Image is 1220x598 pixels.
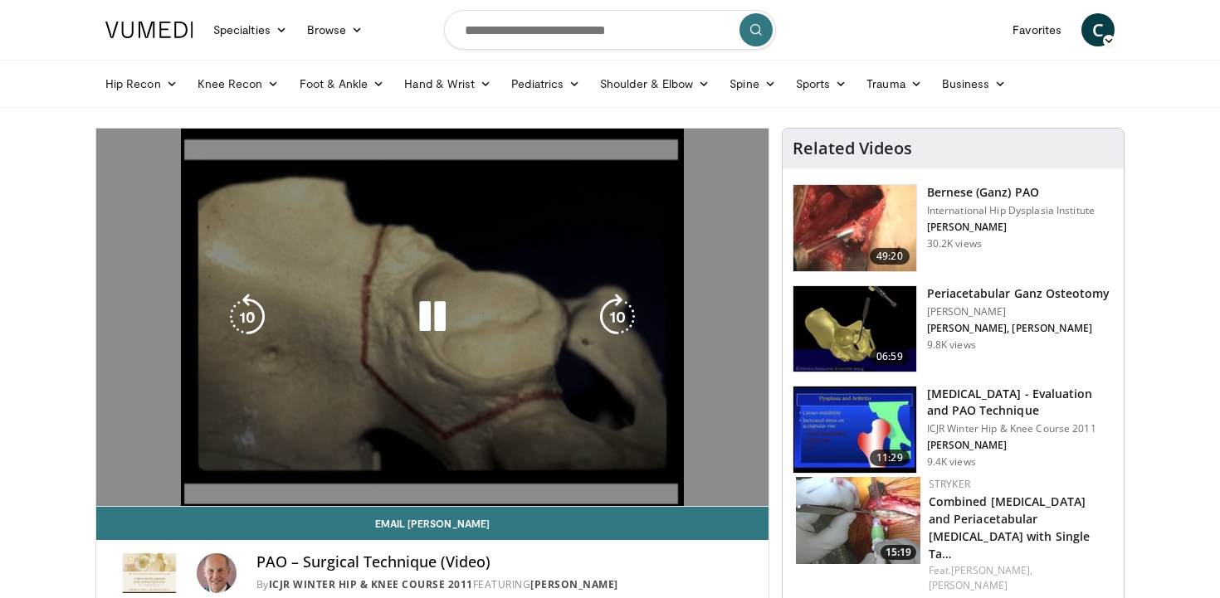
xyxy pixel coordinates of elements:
a: C [1081,13,1115,46]
video-js: Video Player [96,129,769,507]
a: 11:29 [MEDICAL_DATA] - Evaluation and PAO Technique ICJR Winter Hip & Knee Course 2011 [PERSON_NA... [793,386,1114,474]
a: Knee Recon [188,67,290,100]
a: Browse [297,13,373,46]
h3: Periacetabular Ganz Osteotomy [927,285,1110,302]
span: 49:20 [870,248,910,265]
a: Trauma [856,67,932,100]
a: 06:59 Periacetabular Ganz Osteotomy [PERSON_NAME] [PERSON_NAME], [PERSON_NAME] 9.8K views [793,285,1114,373]
img: 297930_0000_1.png.150x105_q85_crop-smart_upscale.jpg [793,387,916,473]
h3: [MEDICAL_DATA] - Evaluation and PAO Technique [927,386,1114,419]
p: 30.2K views [927,237,982,250]
img: VuMedi Logo [105,22,193,38]
img: 57874994-f324-4126-a1d1-641caa1ad672.150x105_q85_crop-smart_upscale.jpg [796,477,920,564]
a: Foot & Ankle [290,67,395,100]
a: Email [PERSON_NAME] [96,507,769,540]
a: Combined [MEDICAL_DATA] and Periacetabular [MEDICAL_DATA] with Single Ta… [929,493,1091,562]
p: ICJR Winter Hip & Knee Course 2011 [927,422,1114,435]
p: [PERSON_NAME] [927,221,1095,234]
h4: Related Videos [793,139,912,158]
img: Clohisy_PAO_1.png.150x105_q85_crop-smart_upscale.jpg [793,185,916,271]
span: 11:29 [870,450,910,466]
a: Shoulder & Elbow [590,67,720,100]
p: International Hip Dysplasia Institute [927,204,1095,217]
span: 06:59 [870,348,910,365]
span: 15:19 [881,545,916,560]
a: Hip Recon [95,67,188,100]
img: Avatar [197,553,237,593]
img: db605aaa-8f3e-4b74-9e59-83a35179dada.150x105_q85_crop-smart_upscale.jpg [793,286,916,372]
a: [PERSON_NAME] [929,578,1008,592]
p: [PERSON_NAME] [927,305,1110,318]
a: [PERSON_NAME], [951,563,1032,577]
a: 15:19 [796,477,920,564]
input: Search topics, interventions [444,10,776,50]
a: Business [932,67,1017,100]
a: Favorites [1003,13,1071,46]
a: 49:20 Bernese (Ganz) PAO International Hip Dysplasia Institute [PERSON_NAME] 30.2K views [793,184,1114,272]
h3: Bernese (Ganz) PAO [927,184,1095,201]
p: [PERSON_NAME] [927,439,1114,452]
a: Stryker [929,477,970,491]
p: 9.4K views [927,455,976,469]
div: By FEATURING [256,577,755,592]
div: Feat. [929,563,1110,593]
a: Pediatrics [501,67,590,100]
h4: PAO – Surgical Technique (Video) [256,553,755,571]
a: Sports [786,67,857,100]
a: [PERSON_NAME] [530,577,618,591]
p: 9.8K views [927,338,976,352]
p: [PERSON_NAME], [PERSON_NAME] [927,322,1110,335]
a: Hand & Wrist [394,67,501,100]
img: ICJR Winter Hip & Knee Course 2011 [110,553,190,593]
a: ICJR Winter Hip & Knee Course 2011 [269,577,473,591]
a: Specialties [203,13,297,46]
a: Spine [720,67,785,100]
